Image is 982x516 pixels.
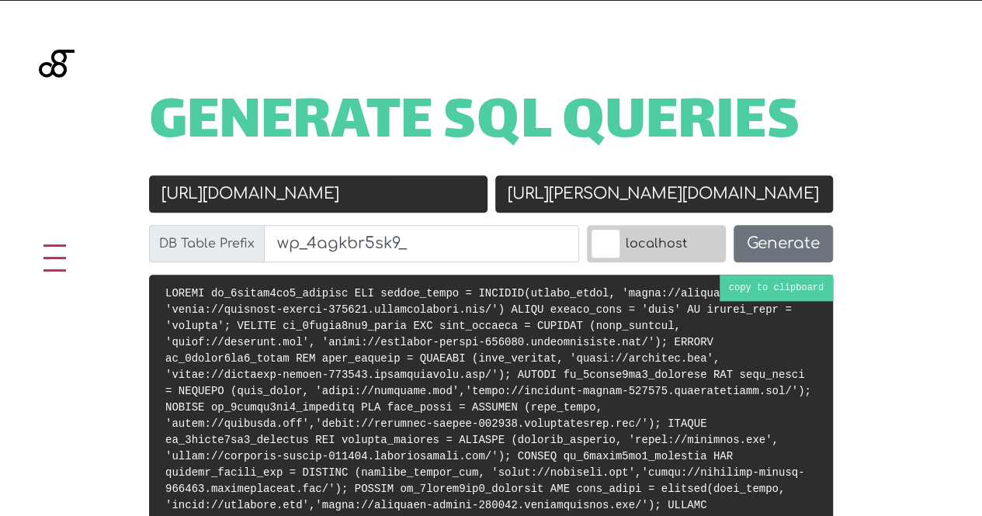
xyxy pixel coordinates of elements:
[149,225,265,262] label: DB Table Prefix
[734,225,833,262] button: Generate
[495,175,834,213] input: New URL
[149,175,488,213] input: Old URL
[264,225,579,262] input: wp_
[587,225,726,262] label: localhost
[149,100,800,148] span: Generate SQL Queries
[39,50,75,166] img: Blackgate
